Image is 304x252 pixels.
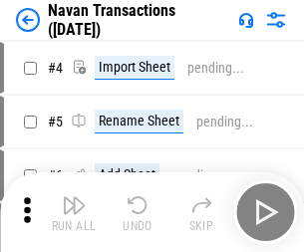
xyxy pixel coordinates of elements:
[196,115,253,129] div: pending...
[238,12,254,28] img: Support
[95,56,174,80] div: Import Sheet
[264,8,288,32] img: Settings menu
[95,163,159,187] div: Add Sheet
[172,168,229,183] div: pending...
[48,167,63,183] span: # 6
[16,8,40,32] img: Back
[48,60,63,76] span: # 4
[95,110,183,133] div: Rename Sheet
[48,114,63,129] span: # 5
[48,1,230,39] div: Navan Transactions ([DATE])
[187,61,244,76] div: pending...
